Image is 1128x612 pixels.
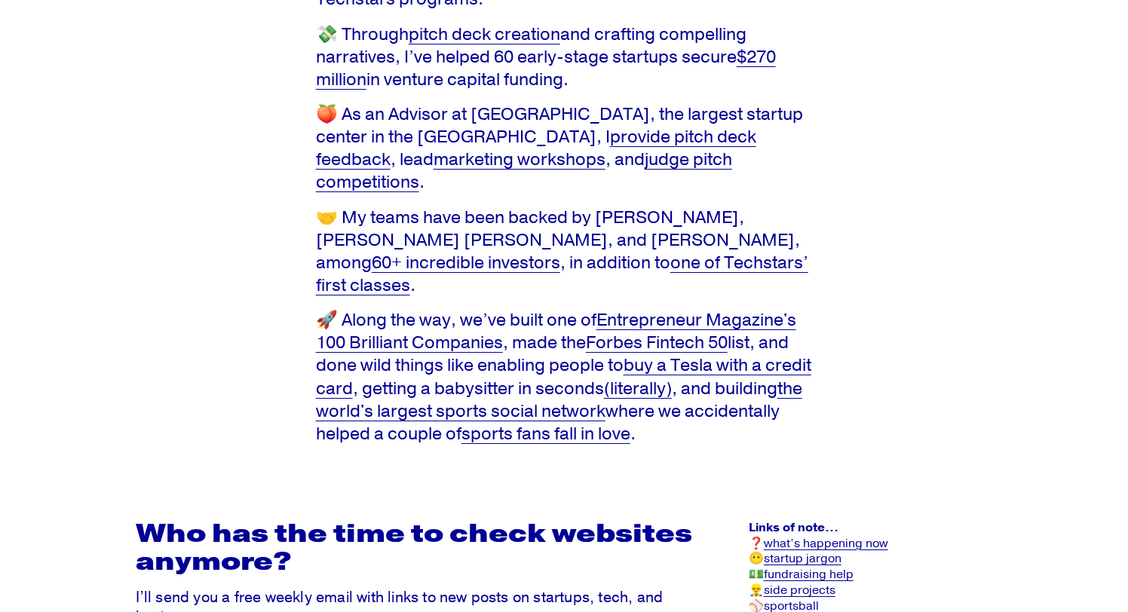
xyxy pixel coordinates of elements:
a: what’s happening now [764,536,888,552]
a: fundraising help [764,567,854,583]
a: provide pitch deck feedback [316,126,756,170]
h2: Who has the time to check websites anymore? [136,520,704,577]
a: side projects [764,583,835,598]
a: Entrepreneur Magazine's 100 Brilliant Companies [316,309,796,353]
p: 🚀 Along the way, we’ve built one of , made the list, and done wild things like enabling people to... [316,309,813,445]
a: Forbes Fintech 50 [586,332,728,353]
a: marketing workshops [434,148,605,170]
p: 🍑 As an Advisor at [GEOGRAPHIC_DATA], the largest startup center in the [GEOGRAPHIC_DATA], I , le... [316,103,813,194]
a: startup jargon [764,551,841,567]
a: pitch deck creation [409,23,560,45]
a: one of Techstars’ first classes [316,252,808,296]
a: judge pitch competitions [316,148,732,193]
a: buy a Tesla with a credit card [316,354,811,399]
strong: Links of note… ❓ [749,520,838,551]
a: 60+ incredible investors [372,252,560,274]
p: 💸 Through and crafting compelling narratives, I’ve helped 60 early-stage startups secure in ventu... [316,23,813,91]
a: sports fans fall in love [461,423,630,445]
a: $270 million [316,46,776,90]
a: the world's largest sports social network [316,378,802,422]
p: 🤝 My teams have been backed by [PERSON_NAME], [PERSON_NAME] [PERSON_NAME], and [PERSON_NAME], amo... [316,207,813,298]
a: (literally) [604,378,672,399]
